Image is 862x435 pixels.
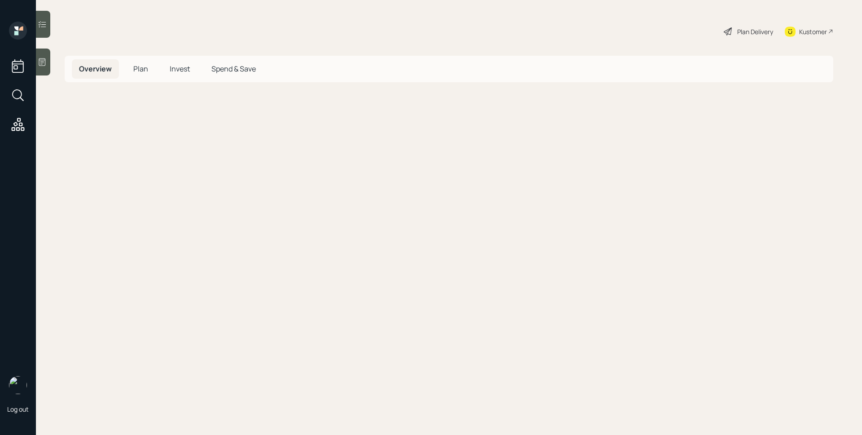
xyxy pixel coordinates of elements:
[79,64,112,74] span: Overview
[7,405,29,413] div: Log out
[170,64,190,74] span: Invest
[133,64,148,74] span: Plan
[9,376,27,394] img: retirable_logo.png
[799,27,827,36] div: Kustomer
[211,64,256,74] span: Spend & Save
[737,27,773,36] div: Plan Delivery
